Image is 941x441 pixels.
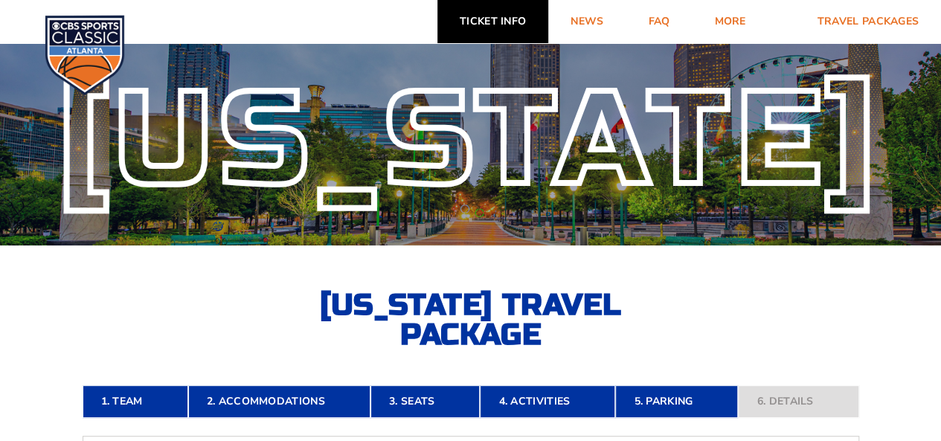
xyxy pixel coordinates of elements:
[83,385,188,418] a: 1. Team
[188,385,370,418] a: 2. Accommodations
[370,385,480,418] a: 3. Seats
[45,15,125,95] img: CBS Sports Classic
[307,290,635,350] h2: [US_STATE] Travel Package
[480,385,615,418] a: 4. Activities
